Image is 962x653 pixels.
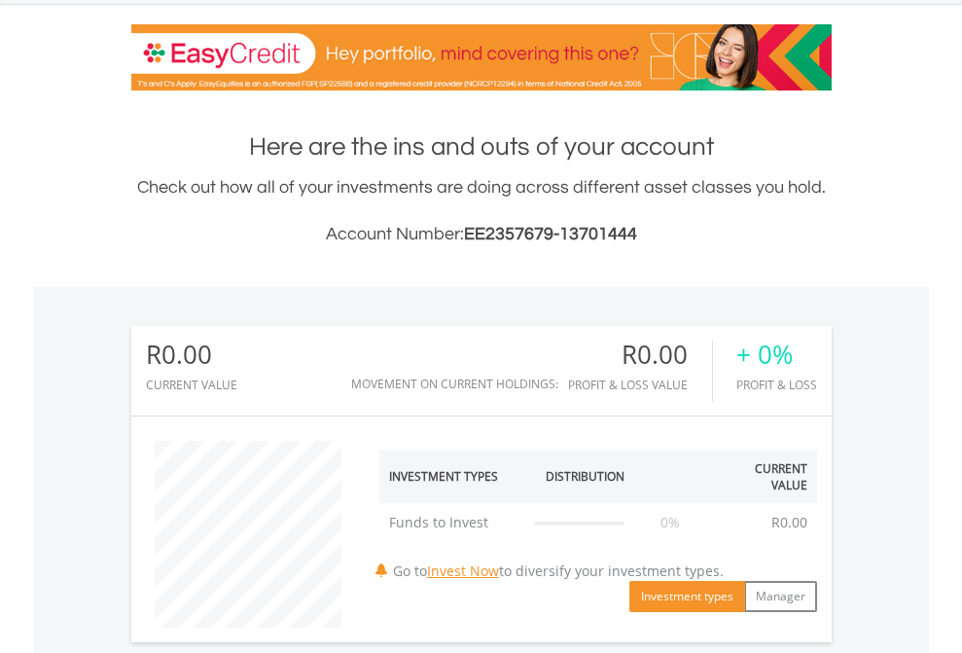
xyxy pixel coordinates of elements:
div: Profit & Loss [736,379,817,391]
div: R0.00 [146,341,237,369]
div: CURRENT VALUE [146,379,237,391]
div: Profit & Loss Value [568,379,712,391]
a: Invest Now [427,562,499,580]
th: Current Value [707,451,817,503]
div: R0.00 [568,341,712,369]
th: Investment Types [379,451,525,503]
div: + 0% [736,341,817,369]
td: R0.00 [762,503,817,542]
div: Movement on Current Holdings: [351,378,558,390]
img: EasyCredit Promotion Banner [131,24,832,91]
div: Distribution [546,468,624,485]
h1: Here are the ins and outs of your account [131,129,832,164]
td: 0% [634,503,707,542]
div: Go to to diversify your investment types. [365,431,832,612]
button: Manager [744,581,817,612]
h3: Account Number: [131,221,832,248]
div: Check out how all of your investments are doing across different asset classes you hold. [131,174,832,248]
td: Funds to Invest [379,503,525,542]
button: Investment types [629,581,745,612]
span: EE2357679-13701444 [464,225,637,243]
